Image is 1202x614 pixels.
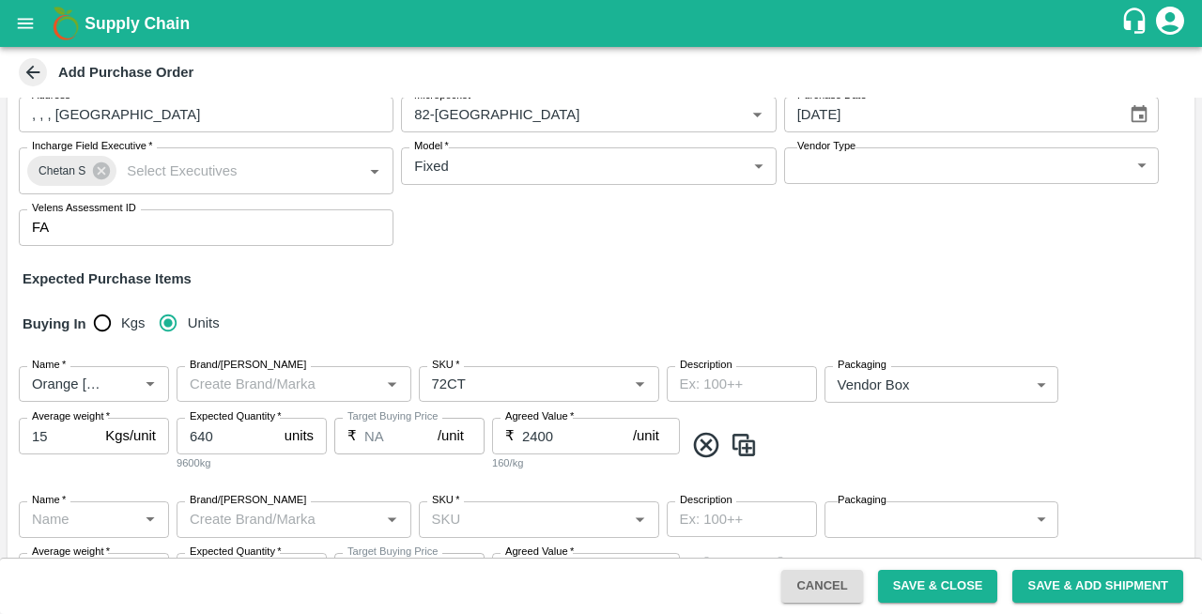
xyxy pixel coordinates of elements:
[781,570,862,603] button: Cancel
[362,159,387,183] button: Open
[522,553,633,589] input: 0.0
[85,14,190,33] b: Supply Chain
[627,507,652,531] button: Open
[19,418,98,453] input: 0.0
[24,507,132,531] input: Name
[19,553,98,589] input: 0.0
[797,139,855,154] label: Vendor Type
[32,358,66,373] label: Name
[730,555,758,586] img: CloneIcon
[119,159,332,183] input: Select Executives
[177,418,277,453] input: 0
[424,372,598,396] input: SKU
[32,201,136,216] label: Velens Assessment ID
[379,507,404,531] button: Open
[838,358,886,373] label: Packaging
[364,418,438,453] input: 0.0
[1012,570,1183,603] button: Save & Add Shipment
[24,372,108,396] input: Name
[347,425,357,446] p: ₹
[32,217,49,238] p: FA
[730,430,758,461] img: CloneIcon
[784,97,1114,132] input: Select Date
[4,2,47,45] button: open drawer
[414,139,449,154] label: Model
[838,375,910,395] p: Vendor Box
[407,102,715,127] input: Micropocket
[94,304,235,342] div: buying_in
[424,507,623,531] input: SKU
[23,271,192,286] strong: Expected Purchase Items
[680,493,732,508] label: Description
[878,570,998,603] button: Save & Close
[379,372,404,396] button: Open
[177,454,327,471] div: 9600kg
[1153,4,1187,43] div: account of current user
[182,507,375,531] input: Create Brand/Marka
[505,409,574,424] label: Agreed Value
[438,425,464,446] p: /unit
[680,358,732,373] label: Description
[190,493,306,508] label: Brand/[PERSON_NAME]
[505,545,574,560] label: Agreed Value
[27,161,97,181] span: Chetan S
[177,553,277,589] input: 0
[32,139,152,154] label: Incharge Field Executive
[492,454,680,471] div: 160/kg
[32,409,110,424] label: Average weight
[19,97,393,132] input: Address
[432,493,459,508] label: SKU
[188,313,220,333] span: Units
[138,507,162,531] button: Open
[105,425,156,446] p: Kgs/unit
[27,156,116,186] div: Chetan S
[432,358,459,373] label: SKU
[47,5,85,42] img: logo
[32,493,66,508] label: Name
[347,409,439,424] label: Target Buying Price
[15,304,94,344] h6: Buying In
[58,65,193,80] b: Add Purchase Order
[522,418,633,453] input: 0.0
[414,156,448,177] p: Fixed
[627,372,652,396] button: Open
[1120,7,1153,40] div: customer-support
[633,425,659,446] p: /unit
[182,372,375,396] input: Create Brand/Marka
[190,358,306,373] label: Brand/[PERSON_NAME]
[138,372,162,396] button: Open
[838,493,886,508] label: Packaging
[190,409,282,424] label: Expected Quantity
[1121,97,1157,132] button: Choose date, selected date is Aug 20, 2025
[285,425,314,446] p: units
[85,10,1120,37] a: Supply Chain
[745,102,769,127] button: Open
[505,425,515,446] p: ₹
[347,545,439,560] label: Target Buying Price
[32,545,110,560] label: Average weight
[190,545,282,560] label: Expected Quantity
[121,313,146,333] span: Kgs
